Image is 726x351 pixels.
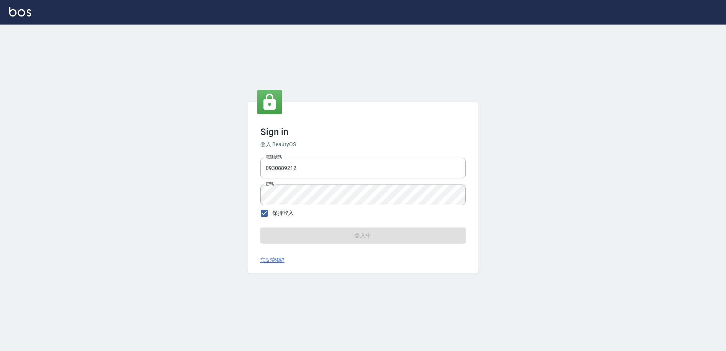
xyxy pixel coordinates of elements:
h3: Sign in [260,127,466,137]
img: Logo [9,7,31,16]
h6: 登入 BeautyOS [260,140,466,148]
span: 保持登入 [272,209,294,217]
a: 忘記密碼? [260,256,285,264]
label: 電話號碼 [266,154,282,160]
label: 密碼 [266,181,274,187]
